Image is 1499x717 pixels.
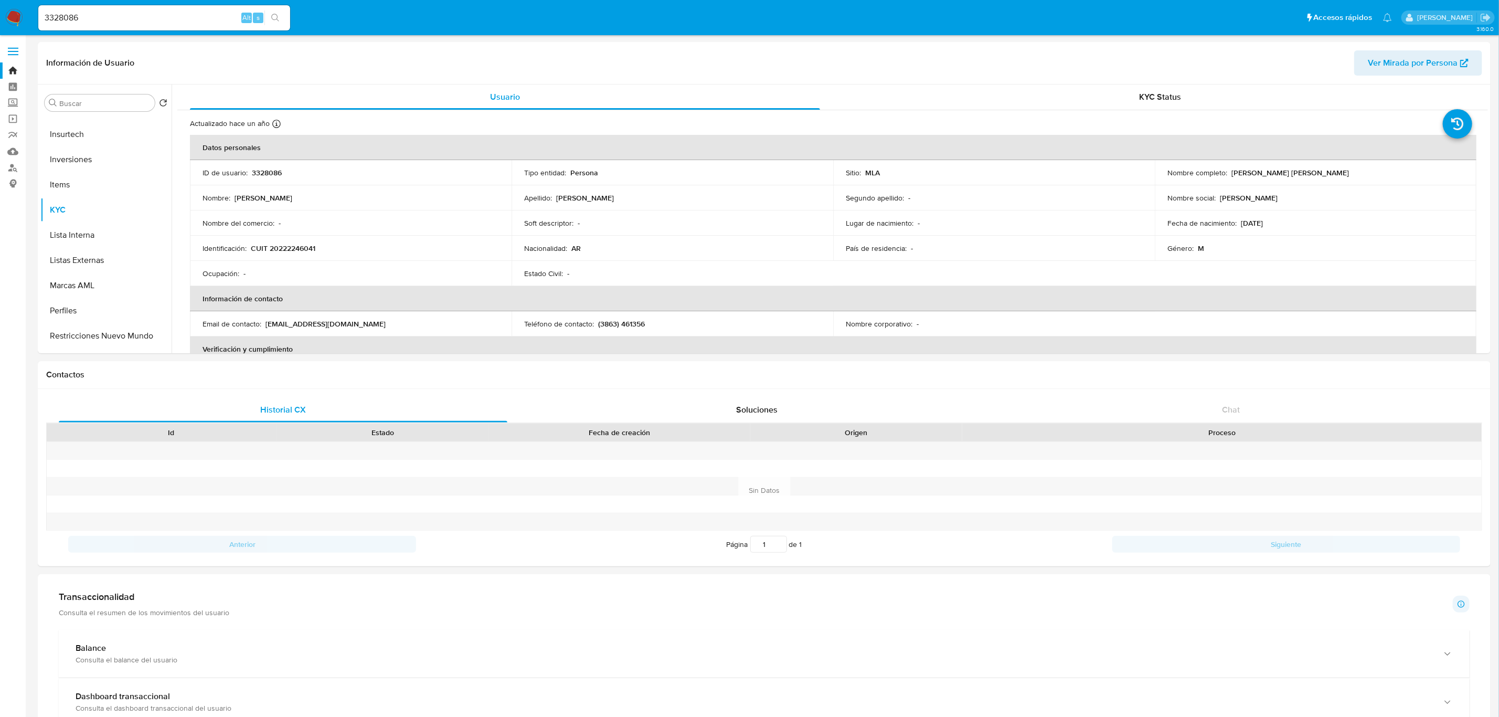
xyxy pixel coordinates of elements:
span: s [257,13,260,23]
p: eliana.eguerrero@mercadolibre.com [1417,13,1476,23]
input: Buscar usuario o caso... [38,11,290,25]
p: Ocupación : [203,269,239,278]
button: Anterior [68,536,416,553]
span: Alt [242,13,251,23]
p: - [279,218,281,228]
span: KYC Status [1140,91,1182,103]
button: Perfiles [40,298,172,323]
p: [PERSON_NAME] [556,193,614,203]
span: Chat [1222,404,1240,416]
p: [DATE] [1241,218,1263,228]
p: [PERSON_NAME] [235,193,292,203]
p: [PERSON_NAME] [PERSON_NAME] [1231,168,1349,177]
button: Ver Mirada por Persona [1354,50,1482,76]
p: (3863) 461356 [598,319,645,329]
button: Marcas AML [40,273,172,298]
p: Nombre social : [1167,193,1216,203]
p: Segundo apellido : [846,193,904,203]
button: Tarjetas [40,349,172,374]
p: Identificación : [203,244,247,253]
p: ID de usuario : [203,168,248,177]
span: Accesos rápidos [1314,12,1373,23]
p: Teléfono de contacto : [524,319,594,329]
button: Inversiones [40,147,172,172]
button: Siguiente [1112,536,1460,553]
p: Apellido : [524,193,552,203]
span: Página de [727,536,802,553]
div: Fecha de creación [496,427,743,438]
p: Género : [1167,244,1194,253]
p: Tipo entidad : [524,168,566,177]
h1: Información de Usuario [46,58,134,68]
p: - [578,218,580,228]
span: Usuario [490,91,520,103]
th: Datos personales [190,135,1476,160]
p: - [911,244,913,253]
div: Origen [758,427,955,438]
span: Historial CX [260,404,306,416]
p: - [917,319,919,329]
div: Estado [284,427,482,438]
span: Soluciones [736,404,778,416]
p: - [918,218,920,228]
p: [PERSON_NAME] [1220,193,1278,203]
p: Nombre del comercio : [203,218,274,228]
p: M [1198,244,1204,253]
p: Email de contacto : [203,319,261,329]
th: Información de contacto [190,286,1476,311]
button: Restricciones Nuevo Mundo [40,323,172,349]
p: Sitio : [846,168,861,177]
p: - [908,193,910,203]
p: - [567,269,569,278]
p: Estado Civil : [524,269,563,278]
p: MLA [865,168,880,177]
p: Persona [570,168,598,177]
button: Volver al orden por defecto [159,99,167,110]
span: Ver Mirada por Persona [1368,50,1458,76]
button: search-icon [264,10,286,25]
p: Nacionalidad : [524,244,567,253]
p: [EMAIL_ADDRESS][DOMAIN_NAME] [265,319,386,329]
p: - [243,269,246,278]
p: Soft descriptor : [524,218,573,228]
button: Listas Externas [40,248,172,273]
button: Lista Interna [40,223,172,248]
p: 3328086 [252,168,282,177]
a: Notificaciones [1383,13,1392,22]
span: 1 [800,539,802,550]
a: Salir [1480,12,1491,23]
div: Proceso [970,427,1474,438]
button: Insurtech [40,122,172,147]
button: Buscar [49,99,57,107]
h1: Contactos [46,370,1482,380]
th: Verificación y cumplimiento [190,336,1476,362]
p: País de residencia : [846,244,907,253]
p: Lugar de nacimiento : [846,218,913,228]
p: AR [571,244,581,253]
p: Actualizado hace un año [190,119,270,129]
button: Items [40,172,172,197]
p: CUIT 20222246041 [251,244,315,253]
button: KYC [40,197,172,223]
p: Nombre completo : [1167,168,1227,177]
input: Buscar [59,99,151,108]
p: Nombre corporativo : [846,319,912,329]
p: Nombre : [203,193,230,203]
p: Fecha de nacimiento : [1167,218,1237,228]
div: Id [72,427,270,438]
